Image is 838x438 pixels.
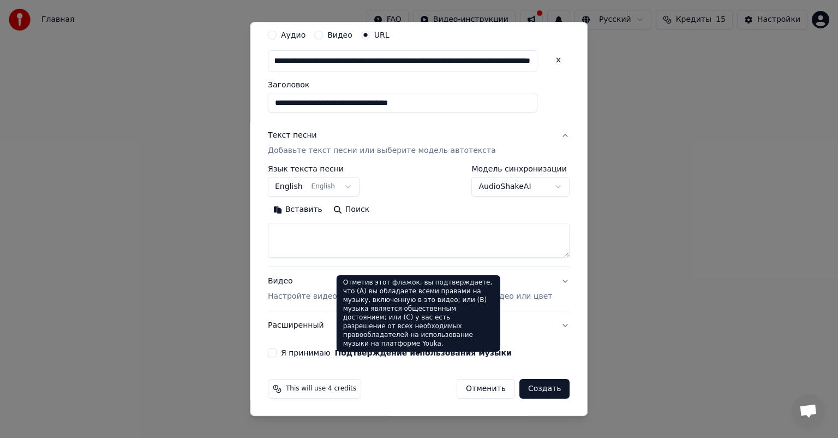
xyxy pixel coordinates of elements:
[328,201,375,218] button: Поиск
[268,81,570,88] label: Заголовок
[268,145,496,156] p: Добавьте текст песни или выберите модель автотекста
[268,121,570,165] button: Текст песниДобавьте текст песни или выберите модель автотекста
[268,311,570,340] button: Расширенный
[268,201,328,218] button: Вставить
[268,165,360,173] label: Язык текста песни
[268,165,570,267] div: Текст песниДобавьте текст песни или выберите модель автотекста
[268,130,317,141] div: Текст песни
[268,276,552,302] div: Видео
[337,275,500,352] div: Отметив этот флажок, вы подтверждаете, что (A) вы обладаете всеми правами на музыку, включенную в...
[335,349,512,357] button: Я принимаю
[281,349,512,357] label: Я принимаю
[457,379,515,399] button: Отменить
[374,31,390,39] label: URL
[327,31,352,39] label: Видео
[286,384,356,393] span: This will use 4 credits
[268,267,570,311] button: ВидеоНастройте видео караоке: используйте изображение, видео или цвет
[472,165,570,173] label: Модель синхронизации
[268,291,552,302] p: Настройте видео караоке: используйте изображение, видео или цвет
[281,31,306,39] label: Аудио
[519,379,570,399] button: Создать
